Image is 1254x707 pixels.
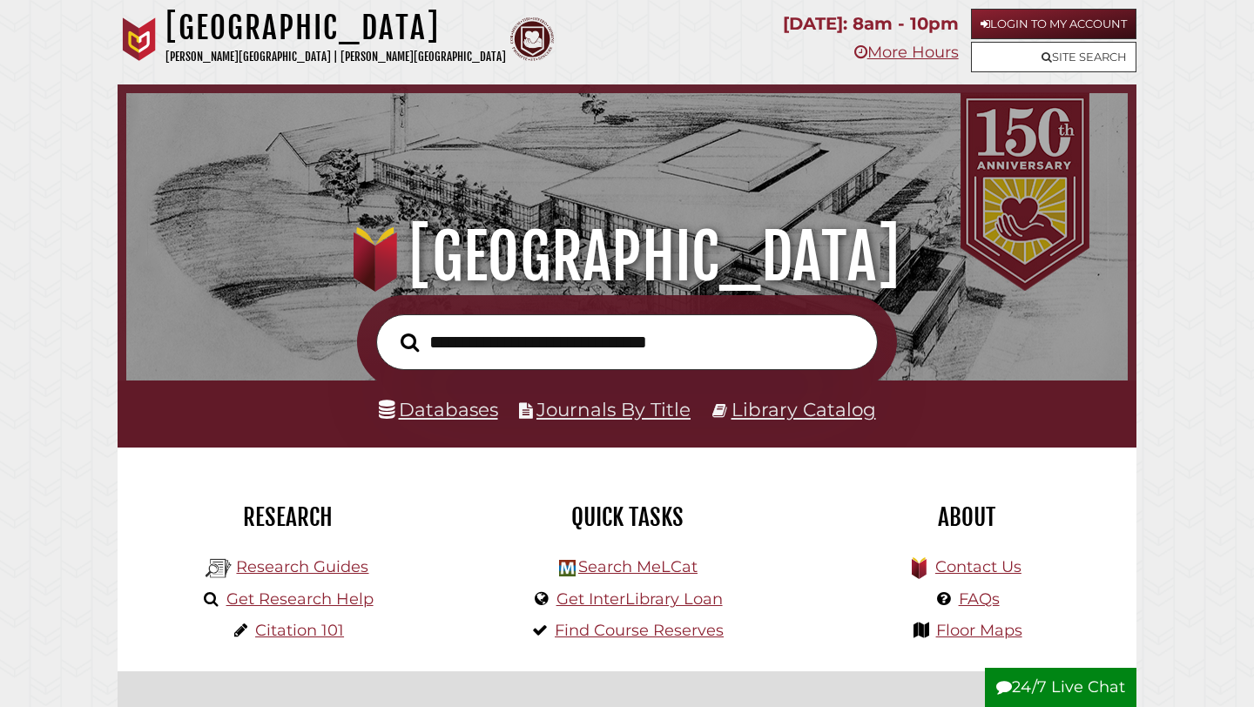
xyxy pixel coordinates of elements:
a: Find Course Reserves [555,621,724,640]
img: Calvin University [118,17,161,61]
p: [DATE]: 8am - 10pm [783,9,959,39]
h1: [GEOGRAPHIC_DATA] [165,9,506,47]
a: More Hours [854,43,959,62]
a: Site Search [971,42,1136,72]
a: Journals By Title [536,398,691,421]
i: Search [401,332,419,352]
a: Floor Maps [936,621,1022,640]
h2: Research [131,502,444,532]
img: Hekman Library Logo [206,555,232,582]
a: Search MeLCat [578,557,698,576]
a: Library Catalog [731,398,876,421]
a: Research Guides [236,557,368,576]
img: Calvin Theological Seminary [510,17,554,61]
button: Search [392,328,428,357]
h2: About [810,502,1123,532]
a: Login to My Account [971,9,1136,39]
h2: Quick Tasks [470,502,784,532]
a: FAQs [959,589,1000,609]
img: Hekman Library Logo [559,560,576,576]
a: Get Research Help [226,589,374,609]
a: Get InterLibrary Loan [556,589,723,609]
p: [PERSON_NAME][GEOGRAPHIC_DATA] | [PERSON_NAME][GEOGRAPHIC_DATA] [165,47,506,67]
a: Citation 101 [255,621,344,640]
a: Databases [379,398,498,421]
a: Contact Us [935,557,1021,576]
h1: [GEOGRAPHIC_DATA] [145,219,1109,295]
